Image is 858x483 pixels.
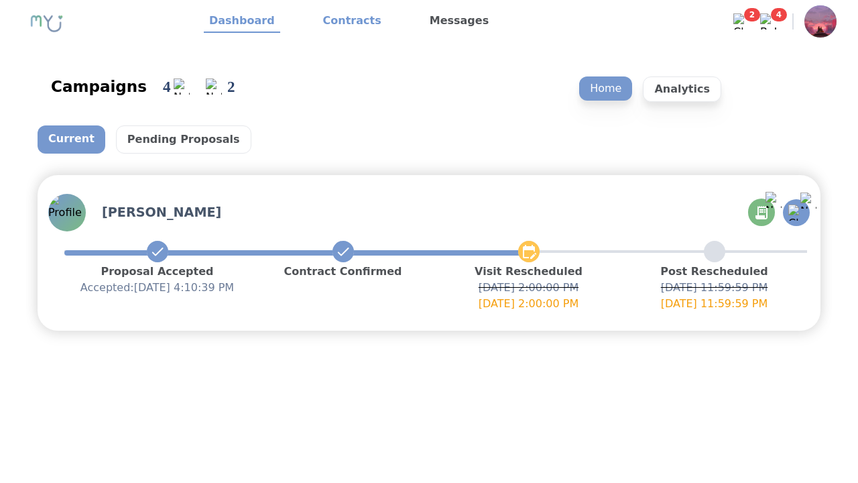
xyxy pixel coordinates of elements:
[206,78,222,95] img: Notification
[621,296,807,312] p: [DATE] 11:59:59 PM
[64,280,250,296] p: Accepted: [DATE] 4:10:39 PM
[760,13,776,30] img: Bell
[621,280,807,296] p: [DATE] 11:59:59 PM
[227,75,238,99] div: 2
[436,296,621,312] p: [DATE] 2:00:00 PM
[804,5,837,38] img: Profile
[174,78,190,95] img: Notification
[800,193,816,209] img: Notification
[48,194,86,231] img: Profile
[744,8,760,21] span: 2
[64,264,250,280] p: Proposal Accepted
[733,13,749,30] img: Chat
[765,192,782,208] img: Notification
[163,75,174,99] div: 4
[204,10,280,33] a: Dashboard
[318,10,387,33] a: Contracts
[643,76,721,102] p: Analytics
[621,264,807,280] p: Post Rescheduled
[116,125,251,154] p: Pending Proposals
[436,280,621,296] p: [DATE] 2:00:00 PM
[424,10,494,33] a: Messages
[788,205,804,221] img: Chat
[771,8,787,21] span: 4
[38,125,105,154] p: Current
[436,264,621,280] p: Visit Rescheduled
[579,76,632,101] p: Home
[51,76,147,97] div: Campaigns
[250,264,436,280] p: Contract Confirmed
[102,203,221,222] h3: [PERSON_NAME]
